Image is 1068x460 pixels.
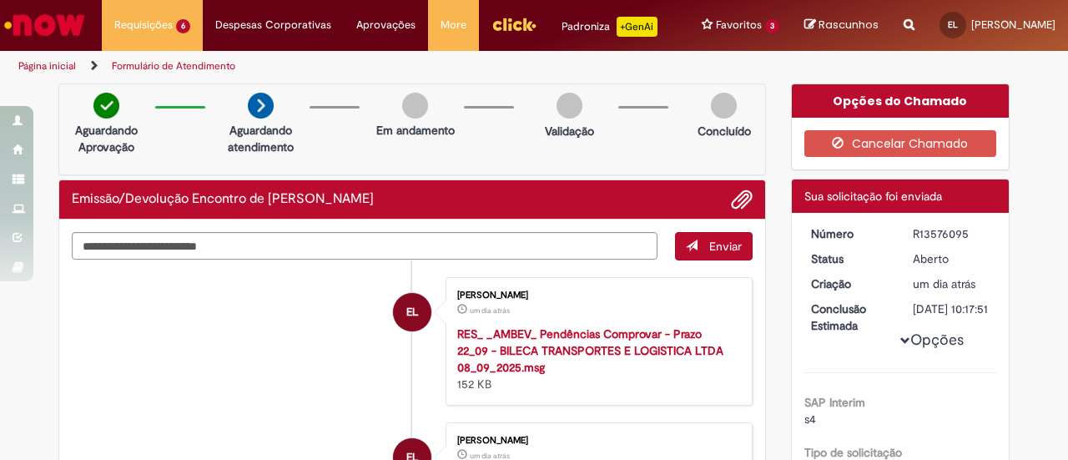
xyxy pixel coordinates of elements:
[709,239,742,254] span: Enviar
[441,17,466,33] span: More
[93,93,119,119] img: check-circle-green.png
[470,306,510,316] time: 29/09/2025 11:17:43
[457,436,735,446] div: [PERSON_NAME]
[804,412,816,427] span: s4
[376,122,455,139] p: Em andamento
[557,93,582,119] img: img-circle-grey.png
[215,17,331,33] span: Despesas Corporativas
[913,250,990,267] div: Aberto
[2,8,88,42] img: ServiceNow
[804,445,902,460] b: Tipo de solicitação
[913,275,990,292] div: 29/09/2025 11:17:47
[711,93,737,119] img: img-circle-grey.png
[66,122,147,155] p: Aguardando Aprovação
[804,130,997,157] button: Cancelar Chamado
[18,59,76,73] a: Página inicial
[913,301,990,317] div: [DATE] 10:17:51
[562,17,657,37] div: Padroniza
[470,306,510,316] span: um dia atrás
[114,17,173,33] span: Requisições
[13,51,699,82] ul: Trilhas de página
[72,192,374,207] h2: Emissão/Devolução Encontro de Contas Fornecedor Histórico de tíquete
[913,225,990,242] div: R13576095
[457,291,735,301] div: [PERSON_NAME]
[798,250,901,267] dt: Status
[675,232,753,260] button: Enviar
[176,19,190,33] span: 6
[698,123,751,139] p: Concluído
[765,19,779,33] span: 3
[716,17,762,33] span: Favoritos
[913,276,975,291] span: um dia atrás
[804,189,942,204] span: Sua solicitação foi enviada
[792,84,1010,118] div: Opções do Chamado
[913,276,975,291] time: 29/09/2025 11:17:47
[948,19,958,30] span: EL
[402,93,428,119] img: img-circle-grey.png
[491,12,537,37] img: click_logo_yellow_360x200.png
[804,18,879,33] a: Rascunhos
[393,293,431,331] div: Eduarda Mengardo Baco De Lima
[356,17,416,33] span: Aprovações
[457,326,723,375] a: RES_ _AMBEV_ Pendências Comprovar - Prazo 22_09 - BILECA TRANSPORTES E LOGISTICA LTDA 08_09_2025.msg
[804,395,865,410] b: SAP Interim
[617,17,657,37] p: +GenAi
[457,326,735,392] div: 152 KB
[406,292,418,332] span: EL
[72,232,657,260] textarea: Digite sua mensagem aqui...
[798,225,901,242] dt: Número
[819,17,879,33] span: Rascunhos
[971,18,1055,32] span: [PERSON_NAME]
[545,123,594,139] p: Validação
[798,275,901,292] dt: Criação
[220,122,301,155] p: Aguardando atendimento
[798,301,901,334] dt: Conclusão Estimada
[248,93,274,119] img: arrow-next.png
[731,189,753,210] button: Adicionar anexos
[112,59,235,73] a: Formulário de Atendimento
